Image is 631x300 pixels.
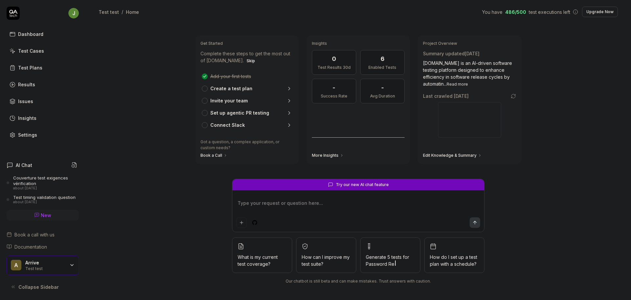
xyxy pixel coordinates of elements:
[18,131,37,138] div: Settings
[18,81,35,88] div: Results
[582,7,618,17] button: Upgrade Now
[438,102,501,137] img: Screenshot
[332,54,336,63] div: 0
[18,64,42,71] div: Test Plans
[423,153,482,158] a: Edit Knowledge & Summary
[381,54,385,63] div: 6
[199,119,295,131] a: Connect Slack
[18,31,43,38] div: Dashboard
[7,61,79,74] a: Test Plans
[7,280,79,293] button: Collapse Sidebar
[236,217,247,228] button: Add attachment
[505,9,526,15] span: 486 / 500
[68,8,79,18] span: j
[25,265,65,271] div: Test test
[7,195,79,205] a: Test timing validation questionabout [DATE]
[18,98,33,105] div: Issues
[366,254,415,267] span: Generate 5 tests for
[7,95,79,108] a: Issues
[423,93,469,99] span: Last crawled
[7,78,79,91] a: Results
[424,237,484,273] button: How do I set up a test plan with a schedule?
[511,94,516,99] a: Go to crawling settings
[302,254,351,267] span: How can I improve my test suite?
[454,93,469,99] time: [DATE]
[126,9,139,15] div: Home
[41,212,51,219] span: New
[296,237,356,273] button: How can I improve my test suite?
[13,195,76,200] div: Test timing validation question
[245,57,256,65] button: Skip
[366,261,394,267] span: Password Re
[25,260,65,266] div: Arrive
[336,182,389,188] span: Try our new AI chat feature
[200,153,227,158] a: Book a Call
[99,9,119,15] div: Test test
[199,107,295,119] a: Set up agentic PR testing
[316,65,352,70] div: Test Results 30d
[200,139,293,151] p: Got a question, a complex application, or custom needs?
[381,83,384,92] div: -
[14,243,47,250] span: Documentation
[18,47,44,54] div: Test Cases
[13,200,76,205] div: about [DATE]
[7,28,79,41] a: Dashboard
[210,85,252,92] p: Create a test plan
[122,9,123,15] div: /
[232,278,484,284] div: Our chatbot is still beta and can make mistakes. Trust answers with caution.
[68,7,79,20] button: j
[13,186,79,191] div: about [DATE]
[7,243,79,250] a: Documentation
[7,231,79,238] a: Book a call with us
[7,210,79,221] a: New
[423,60,512,87] span: [DOMAIN_NAME] is an AI-driven software testing platform designed to enhance efficiency in softwar...
[364,65,400,70] div: Enabled Tests
[7,256,79,275] button: AArriveTest test
[200,41,293,46] h3: Get Started
[423,41,516,46] h3: Project Overview
[13,175,79,186] div: Couverture test exigences vérification
[199,95,295,107] a: Invite your team
[312,153,344,158] a: More Insights
[465,51,479,56] time: [DATE]
[210,109,269,116] p: Set up agentic PR testing
[11,260,21,270] span: A
[7,112,79,124] a: Insights
[430,254,479,267] span: How do I set up a test plan with a schedule?
[199,82,295,95] a: Create a test plan
[7,175,79,190] a: Couverture test exigences vérificationabout [DATE]
[482,9,502,15] span: You have
[423,51,465,56] span: Summary updated
[200,50,293,65] p: Complete these steps to get the most out of [DOMAIN_NAME].
[529,9,570,15] span: test executions left
[333,83,335,92] div: -
[232,237,292,273] button: What is my current test coverage?
[316,93,352,99] div: Success Rate
[7,128,79,141] a: Settings
[364,93,400,99] div: Avg Duration
[7,44,79,57] a: Test Cases
[210,122,245,128] p: Connect Slack
[238,254,287,267] span: What is my current test coverage?
[210,97,248,104] p: Invite your team
[18,284,59,290] span: Collapse Sidebar
[18,115,36,122] div: Insights
[14,231,55,238] span: Book a call with us
[312,41,405,46] h3: Insights
[16,162,32,169] h4: AI Chat
[360,237,420,273] button: Generate 5 tests forPassword Re
[447,81,468,87] button: Read more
